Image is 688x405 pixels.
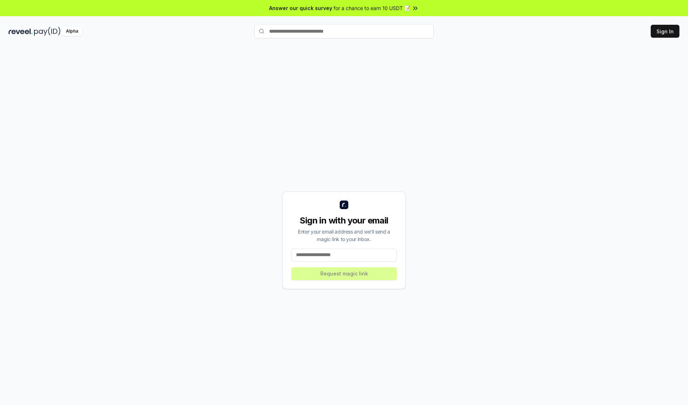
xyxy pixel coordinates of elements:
span: for a chance to earn 10 USDT 📝 [334,4,410,12]
img: pay_id [34,27,61,36]
span: Answer our quick survey [269,4,332,12]
div: Alpha [62,27,82,36]
div: Enter your email address and we’ll send a magic link to your inbox. [291,228,397,243]
img: reveel_dark [9,27,33,36]
button: Sign In [651,25,679,38]
img: logo_small [340,201,348,209]
div: Sign in with your email [291,215,397,226]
